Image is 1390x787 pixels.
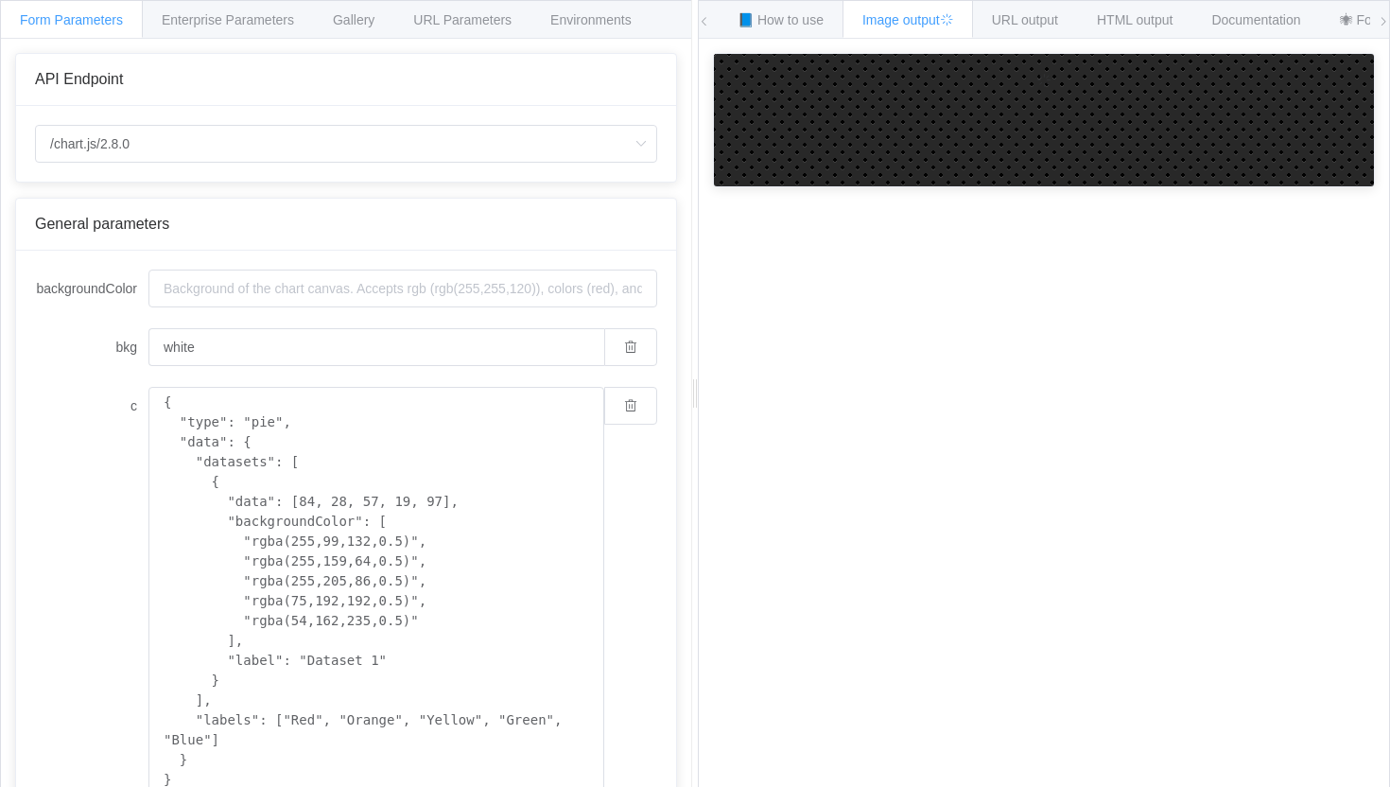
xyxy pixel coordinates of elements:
[35,71,123,87] span: API Endpoint
[333,12,374,27] span: Gallery
[1211,12,1300,27] span: Documentation
[20,12,123,27] span: Form Parameters
[148,270,657,307] input: Background of the chart canvas. Accepts rgb (rgb(255,255,120)), colors (red), and url-encoded hex...
[35,125,657,163] input: Select
[550,12,632,27] span: Environments
[35,216,169,232] span: General parameters
[862,12,953,27] span: Image output
[413,12,512,27] span: URL Parameters
[35,270,148,307] label: backgroundColor
[162,12,294,27] span: Enterprise Parameters
[992,12,1058,27] span: URL output
[35,328,148,366] label: bkg
[148,328,604,366] input: Background of the chart canvas. Accepts rgb (rgb(255,255,120)), colors (red), and url-encoded hex...
[738,12,824,27] span: 📘 How to use
[35,387,148,425] label: c
[1097,12,1173,27] span: HTML output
